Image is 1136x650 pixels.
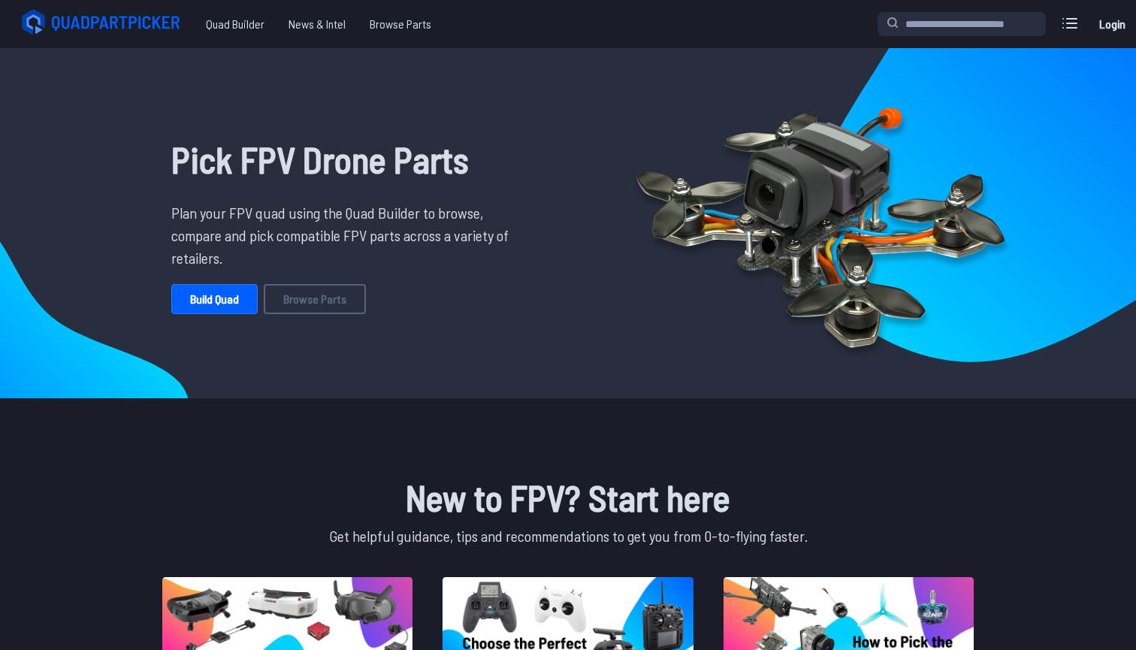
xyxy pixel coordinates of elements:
[159,525,977,547] p: Get helpful guidance, tips and recommendations to get you from 0-to-flying faster.
[604,73,1037,373] img: Quadcopter
[264,284,366,314] a: Browse Parts
[171,132,520,186] h1: Pick FPV Drone Parts
[358,9,443,39] a: Browse Parts
[159,470,977,525] h1: New to FPV? Start here
[1094,9,1130,39] a: Login
[194,9,276,39] a: Quad Builder
[276,9,358,39] a: News & Intel
[171,284,258,314] a: Build Quad
[171,201,520,269] p: Plan your FPV quad using the Quad Builder to browse, compare and pick compatible FPV parts across...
